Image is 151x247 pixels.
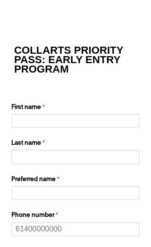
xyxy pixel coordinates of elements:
label: Last name [11,139,142,150]
input: Phone number [11,222,140,236]
label: Phone number [11,211,142,222]
input: First name [11,114,140,128]
input: Preferred name [11,186,140,200]
input: Last name [11,150,140,164]
h1: COLLARTS PRIORITY PASS: EARLY ENTRY PROGRAM [14,46,137,74]
label: First name [11,103,142,114]
label: Preferred name [11,175,142,186]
